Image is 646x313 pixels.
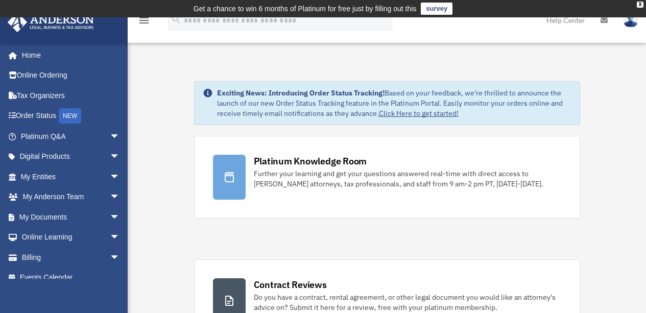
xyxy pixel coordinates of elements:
[7,45,130,65] a: Home
[254,278,327,291] div: Contract Reviews
[7,207,135,227] a: My Documentsarrow_drop_down
[421,3,452,15] a: survey
[254,155,367,167] div: Platinum Knowledge Room
[194,3,417,15] div: Get a chance to win 6 months of Platinum for free just by filling out this
[254,292,561,312] div: Do you have a contract, rental agreement, or other legal document you would like an attorney's ad...
[217,88,385,98] strong: Exciting News: Introducing Order Status Tracking!
[110,227,130,248] span: arrow_drop_down
[7,147,135,167] a: Digital Productsarrow_drop_down
[59,108,81,124] div: NEW
[379,109,459,118] a: Click Here to get started!
[110,147,130,167] span: arrow_drop_down
[637,2,643,8] div: close
[171,14,182,25] i: search
[7,65,135,86] a: Online Ordering
[110,166,130,187] span: arrow_drop_down
[7,227,135,248] a: Online Learningarrow_drop_down
[254,168,561,189] div: Further your learning and get your questions answered real-time with direct access to [PERSON_NAM...
[623,13,638,28] img: User Pic
[7,187,135,207] a: My Anderson Teamarrow_drop_down
[110,247,130,268] span: arrow_drop_down
[7,85,135,106] a: Tax Organizers
[110,207,130,228] span: arrow_drop_down
[138,14,150,27] i: menu
[7,126,135,147] a: Platinum Q&Aarrow_drop_down
[110,126,130,147] span: arrow_drop_down
[110,187,130,208] span: arrow_drop_down
[7,247,135,268] a: Billingarrow_drop_down
[5,12,97,32] img: Anderson Advisors Platinum Portal
[7,106,135,127] a: Order StatusNEW
[7,268,135,288] a: Events Calendar
[217,88,571,118] div: Based on your feedback, we're thrilled to announce the launch of our new Order Status Tracking fe...
[7,166,135,187] a: My Entitiesarrow_drop_down
[194,136,580,219] a: Platinum Knowledge Room Further your learning and get your questions answered real-time with dire...
[138,18,150,27] a: menu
